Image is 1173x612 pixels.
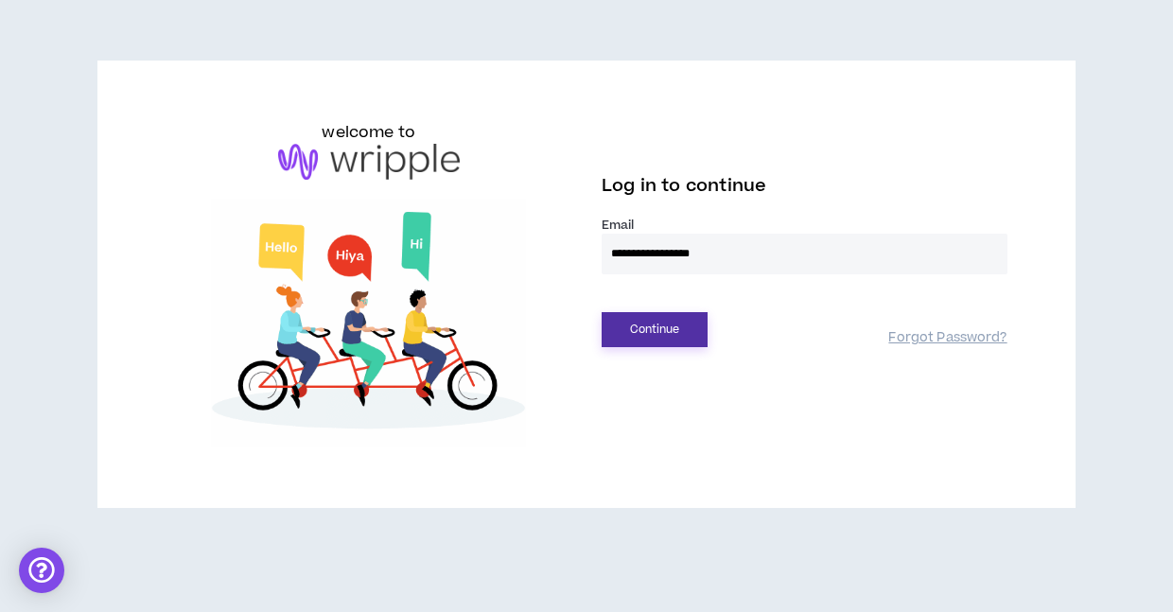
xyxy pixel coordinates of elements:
img: Welcome to Wripple [166,199,571,447]
h6: welcome to [322,121,415,144]
img: logo-brand.png [278,144,460,180]
span: Log in to continue [602,174,766,198]
a: Forgot Password? [888,329,1007,347]
div: Open Intercom Messenger [19,548,64,593]
label: Email [602,217,1007,234]
button: Continue [602,312,708,347]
